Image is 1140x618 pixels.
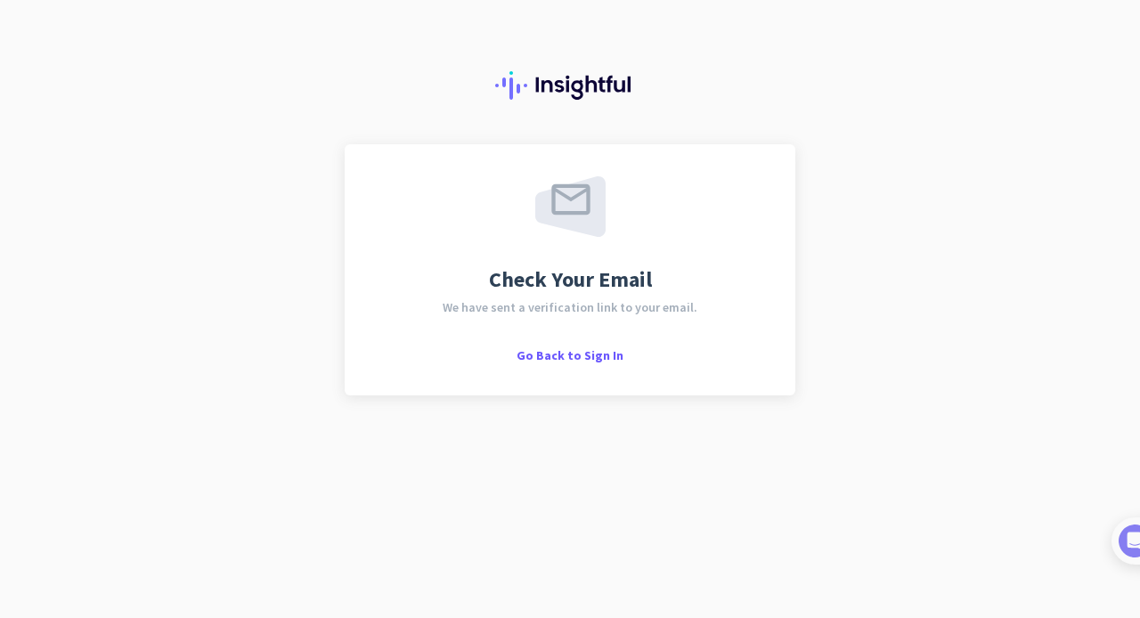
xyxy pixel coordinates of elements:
[495,71,645,100] img: Insightful
[489,269,652,290] span: Check Your Email
[517,347,623,363] span: Go Back to Sign In
[443,301,697,313] span: We have sent a verification link to your email.
[535,176,606,237] img: email-sent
